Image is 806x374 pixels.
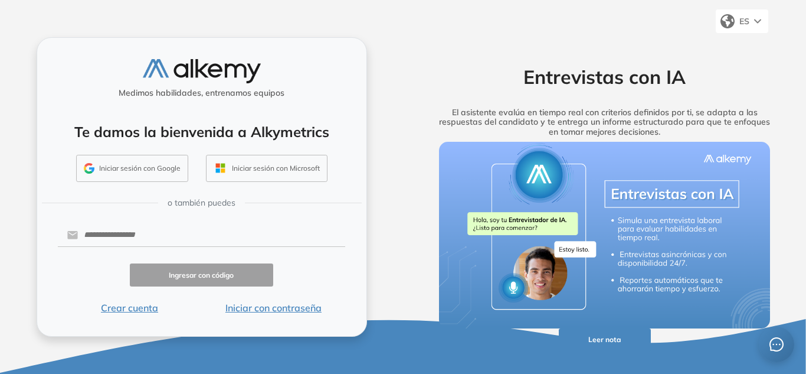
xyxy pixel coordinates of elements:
[206,155,327,182] button: Iniciar sesión con Microsoft
[421,66,789,88] h2: Entrevistas con IA
[214,161,227,175] img: OUTLOOK_ICON
[58,301,202,315] button: Crear cuenta
[559,329,651,352] button: Leer nota
[421,108,789,137] h5: El asistente evalúa en tiempo real con criterios definidos por ti, se adapta a las respuestas del...
[53,123,351,141] h4: Te damos la bienvenida a Alkymetrics
[439,142,771,329] img: img-more-info
[739,16,749,27] span: ES
[84,163,94,174] img: GMAIL_ICON
[168,197,235,209] span: o también puedes
[130,264,274,287] button: Ingresar con código
[201,301,345,315] button: Iniciar con contraseña
[76,155,188,182] button: Iniciar sesión con Google
[143,59,261,83] img: logo-alkemy
[720,14,735,28] img: world
[754,19,761,24] img: arrow
[769,337,784,352] span: message
[42,88,362,98] h5: Medimos habilidades, entrenamos equipos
